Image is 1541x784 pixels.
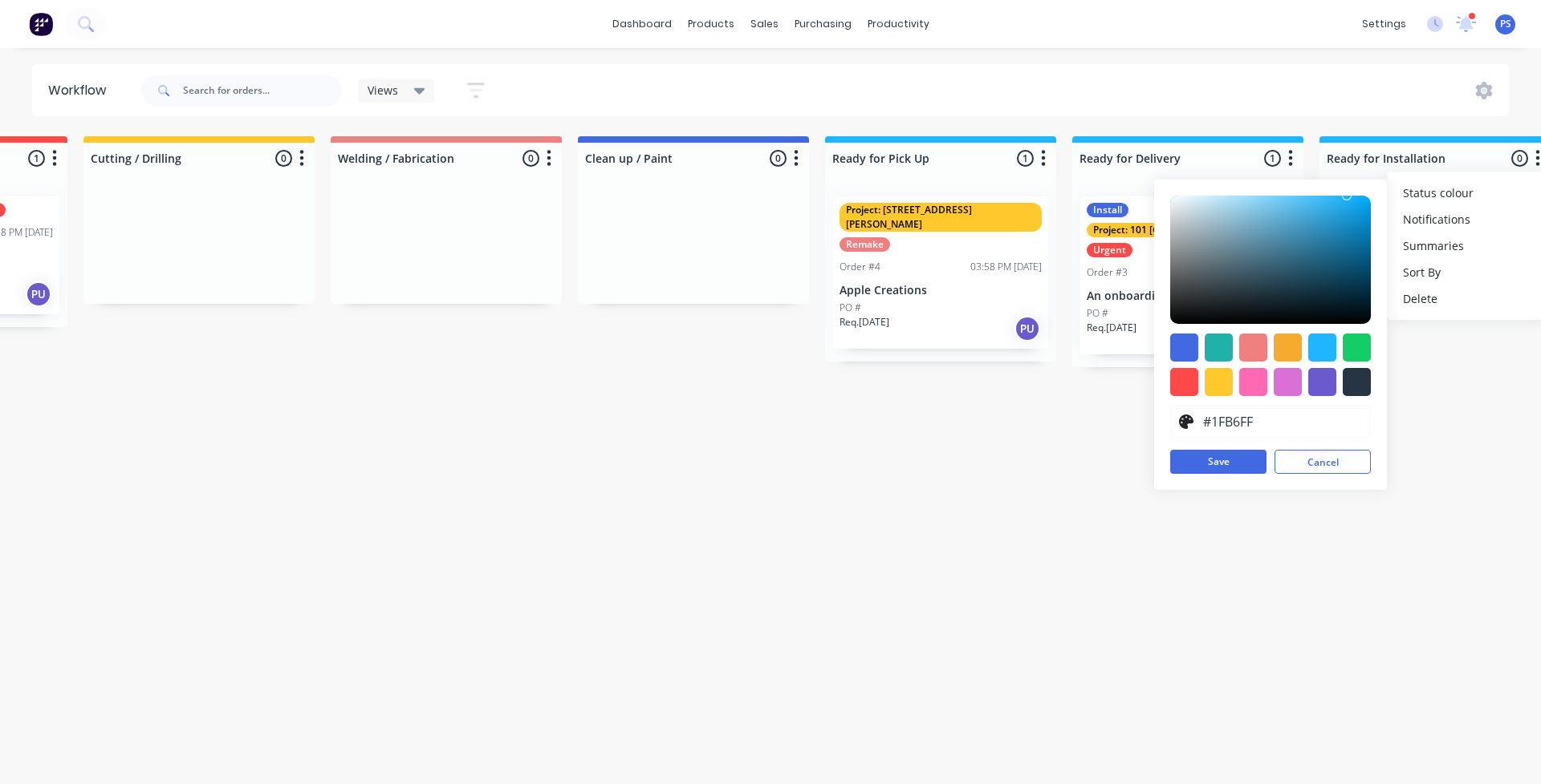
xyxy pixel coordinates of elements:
div: InstallProject: 101 [GEOGRAPHIC_DATA]UrgentOrder #303:58 PM [DATE]An onboardingPO #Req.[DATE]Del [1080,196,1295,354]
p: PO # [1087,306,1108,321]
div: #f08080 [1239,333,1267,362]
div: #ff69b4 [1239,368,1267,396]
div: #20b2aa [1205,333,1233,362]
div: Project: [STREET_ADDRESS][PERSON_NAME]RemakeOrder #403:58 PM [DATE]Apple CreationsPO #Req.[DATE]PU [833,196,1048,349]
div: Project: 101 [GEOGRAPHIC_DATA] [1087,223,1253,237]
div: #6a5acd [1308,368,1336,396]
p: PO # [840,301,861,315]
div: products [680,12,742,36]
div: #ff4949 [1170,368,1198,396]
button: Save [1170,450,1267,474]
div: settings [1354,12,1414,36]
div: #da70d6 [1274,368,1302,396]
div: #f6ab2f [1274,333,1302,362]
div: #13ce66 [1343,333,1371,362]
div: Order #3 [1087,265,1128,280]
p: Req. [DATE] [1087,321,1136,335]
div: #4169e1 [1170,333,1198,362]
span: Views [368,82,398,99]
div: Install [1087,203,1128,217]
div: Project: [STREET_ADDRESS][PERSON_NAME] [840,203,1042,232]
div: Order #4 [840,260,880,274]
div: purchasing [787,12,860,36]
p: An onboarding [1087,289,1289,303]
div: Workflow [48,81,114,100]
input: Search for orders... [183,75,342,107]
button: Cancel [1275,450,1371,474]
span: Status colour [1403,184,1474,201]
div: PU [26,281,51,307]
p: Apple Creations [840,284,1042,297]
img: Factory [29,12,53,36]
div: PU [1014,316,1040,341]
p: Req. [DATE] [840,315,889,329]
div: Urgent [1087,243,1132,257]
div: Remake [840,237,890,252]
div: productivity [860,12,937,36]
div: #ffc82c [1205,368,1233,396]
div: #1fb6ff [1308,333,1336,362]
div: sales [742,12,787,36]
span: PS [1500,17,1511,31]
div: #273444 [1343,368,1371,396]
a: dashboard [604,12,680,36]
div: 03:58 PM [DATE] [970,260,1042,274]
